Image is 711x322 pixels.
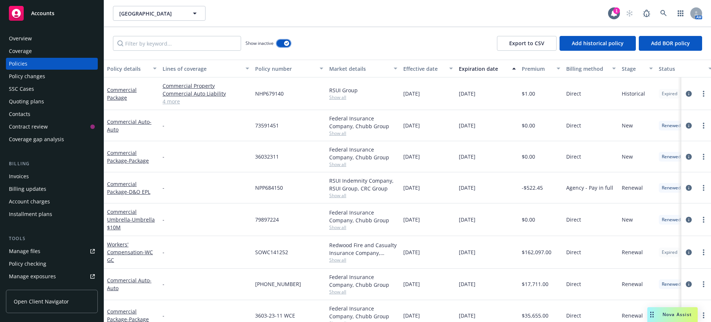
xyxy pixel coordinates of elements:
a: circleInformation [684,152,693,161]
span: [DATE] [403,90,420,97]
a: Manage files [6,245,98,257]
span: Accounts [31,10,54,16]
span: [DATE] [403,280,420,288]
span: - Umbrella $10M [107,216,155,231]
span: [DATE] [459,312,475,319]
div: Status [659,65,704,73]
a: Policy changes [6,70,98,82]
span: Expired [662,90,677,97]
span: Agency - Pay in full [566,184,613,192]
div: Contract review [9,121,48,133]
div: Policy checking [9,258,46,270]
a: Commercial Package [107,149,149,164]
span: - [163,248,164,256]
a: Commercial Auto [107,277,151,292]
a: more [699,248,708,257]
span: Nova Assist [662,311,692,318]
span: Show all [329,289,397,295]
div: Premium [522,65,552,73]
span: $0.00 [522,122,535,129]
span: - D&O EPL [127,188,150,195]
span: [DATE] [403,216,420,223]
span: $162,097.00 [522,248,551,256]
span: Add historical policy [572,40,624,47]
span: - [163,216,164,223]
div: Account charges [9,196,50,208]
span: New [622,153,633,160]
div: RSUI Group [329,86,397,94]
span: Expired [662,249,677,256]
span: [DATE] [403,153,420,160]
span: Show all [329,130,397,136]
a: Contract review [6,121,98,133]
div: Federal Insurance Company, Chubb Group [329,146,397,161]
div: Policies [9,58,27,70]
a: more [699,89,708,98]
span: New [622,122,633,129]
span: $0.00 [522,216,535,223]
a: more [699,152,708,161]
div: Federal Insurance Company, Chubb Group [329,305,397,320]
div: Contacts [9,108,30,120]
a: Manage certificates [6,283,98,295]
span: [DATE] [459,184,475,192]
span: Show all [329,161,397,167]
span: Renewed [662,153,681,160]
a: Account charges [6,196,98,208]
span: $17,711.00 [522,280,548,288]
span: Show all [329,192,397,199]
span: 36032311 [255,153,279,160]
span: - [163,184,164,192]
div: RSUI Indemnity Company, RSUI Group, CRC Group [329,177,397,192]
div: Expiration date [459,65,508,73]
span: Renewed [662,281,681,288]
button: Market details [326,60,400,77]
button: Premium [519,60,563,77]
a: Coverage [6,45,98,57]
span: SOWC141252 [255,248,288,256]
span: $1.00 [522,90,535,97]
div: Manage files [9,245,40,257]
span: Add BOR policy [651,40,690,47]
a: Workers' Compensation [107,241,153,263]
a: Policies [6,58,98,70]
a: Invoices [6,170,98,182]
div: 1 [613,7,620,14]
span: [DATE] [459,122,475,129]
span: [DATE] [403,248,420,256]
span: -$522.45 [522,184,543,192]
a: SSC Cases [6,83,98,95]
a: more [699,183,708,192]
button: Policy number [252,60,326,77]
span: Show all [329,224,397,230]
span: Renewal [622,312,643,319]
a: Manage exposures [6,270,98,282]
button: Billing method [563,60,619,77]
button: Policy details [104,60,160,77]
span: Direct [566,248,581,256]
span: [DATE] [459,153,475,160]
span: - WC GC [107,249,153,263]
div: Stage [622,65,645,73]
span: [DATE] [459,280,475,288]
span: Direct [566,153,581,160]
span: Show all [329,257,397,263]
button: Stage [619,60,656,77]
span: - Package [127,157,149,164]
div: Installment plans [9,208,52,220]
span: - [163,312,164,319]
a: Search [656,6,671,21]
a: Installment plans [6,208,98,220]
a: more [699,311,708,320]
a: Start snowing [622,6,637,21]
span: New [622,216,633,223]
span: Renewed [662,185,681,191]
button: Export to CSV [497,36,557,51]
button: Effective date [400,60,456,77]
span: [DATE] [403,184,420,192]
span: Renewal [622,184,643,192]
div: Redwood Fire and Casualty Insurance Company, Berkshire Hathaway Homestate Companies (BHHC) [329,241,397,257]
div: Market details [329,65,389,73]
span: [DATE] [403,122,420,129]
